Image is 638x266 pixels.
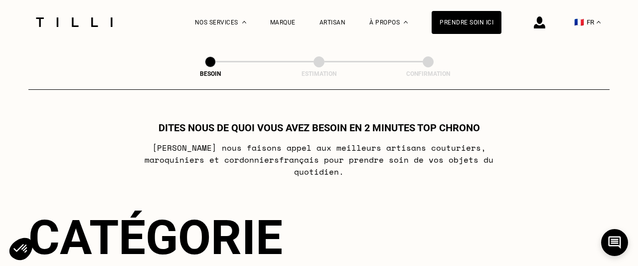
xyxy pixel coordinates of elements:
img: Logo du service de couturière Tilli [32,17,116,27]
a: Marque [270,19,296,26]
a: Prendre soin ici [432,11,501,34]
div: Catégorie [28,210,610,266]
a: Artisan [319,19,346,26]
img: Menu déroulant [242,21,246,23]
span: 🇫🇷 [574,17,584,27]
img: icône connexion [534,16,545,28]
img: menu déroulant [597,21,601,23]
img: Menu déroulant à propos [404,21,408,23]
h1: Dites nous de quoi vous avez besoin en 2 minutes top chrono [159,122,480,134]
div: Estimation [269,70,369,77]
div: Besoin [160,70,260,77]
div: Confirmation [378,70,478,77]
p: [PERSON_NAME] nous faisons appel aux meilleurs artisans couturiers , maroquiniers et cordonniers ... [122,142,517,178]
